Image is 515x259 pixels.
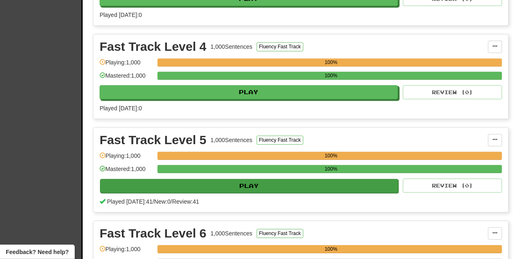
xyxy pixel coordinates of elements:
[257,135,303,145] button: Fluency Fast Track
[107,198,153,205] span: Played [DATE]: 41
[160,165,502,173] div: 100%
[100,165,153,178] div: Mastered: 1,000
[211,229,253,238] div: 1,000 Sentences
[100,85,398,99] button: Play
[257,42,303,51] button: Fluency Fast Track
[172,198,199,205] span: Review: 41
[100,71,153,85] div: Mastered: 1,000
[154,198,171,205] span: New: 0
[100,105,142,112] span: Played [DATE]: 0
[403,85,502,99] button: Review (0)
[100,245,153,259] div: Playing: 1,000
[100,227,207,240] div: Fast Track Level 6
[257,229,303,238] button: Fluency Fast Track
[153,198,154,205] span: /
[160,152,502,160] div: 100%
[160,245,502,253] div: 100%
[211,43,253,51] div: 1,000 Sentences
[171,198,172,205] span: /
[100,179,398,193] button: Play
[100,12,142,18] span: Played [DATE]: 0
[6,248,69,256] span: Open feedback widget
[100,40,207,53] div: Fast Track Level 4
[100,134,207,146] div: Fast Track Level 5
[403,178,502,192] button: Review (0)
[211,136,253,144] div: 1,000 Sentences
[100,58,153,72] div: Playing: 1,000
[160,58,502,67] div: 100%
[160,71,502,80] div: 100%
[100,152,153,165] div: Playing: 1,000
